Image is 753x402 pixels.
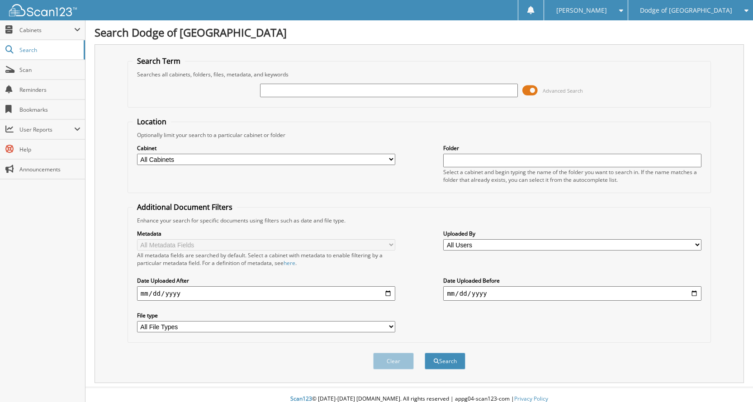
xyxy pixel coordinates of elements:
[133,56,185,66] legend: Search Term
[19,66,81,74] span: Scan
[19,46,79,54] span: Search
[133,131,706,139] div: Optionally limit your search to a particular cabinet or folder
[137,251,395,267] div: All metadata fields are searched by default. Select a cabinet with metadata to enable filtering b...
[443,168,701,184] div: Select a cabinet and begin typing the name of the folder you want to search in. If the name match...
[19,126,74,133] span: User Reports
[137,144,395,152] label: Cabinet
[133,71,706,78] div: Searches all cabinets, folders, files, metadata, and keywords
[443,144,701,152] label: Folder
[284,259,295,267] a: here
[19,26,74,34] span: Cabinets
[443,277,701,284] label: Date Uploaded Before
[19,106,81,114] span: Bookmarks
[9,4,77,16] img: scan123-logo-white.svg
[19,166,81,173] span: Announcements
[137,230,395,237] label: Metadata
[95,25,744,40] h1: Search Dodge of [GEOGRAPHIC_DATA]
[425,353,465,369] button: Search
[543,87,583,94] span: Advanced Search
[133,117,171,127] legend: Location
[556,8,607,13] span: [PERSON_NAME]
[19,146,81,153] span: Help
[137,277,395,284] label: Date Uploaded After
[443,286,701,301] input: end
[640,8,732,13] span: Dodge of [GEOGRAPHIC_DATA]
[133,202,237,212] legend: Additional Document Filters
[443,230,701,237] label: Uploaded By
[19,86,81,94] span: Reminders
[137,286,395,301] input: start
[373,353,414,369] button: Clear
[133,217,706,224] div: Enhance your search for specific documents using filters such as date and file type.
[137,312,395,319] label: File type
